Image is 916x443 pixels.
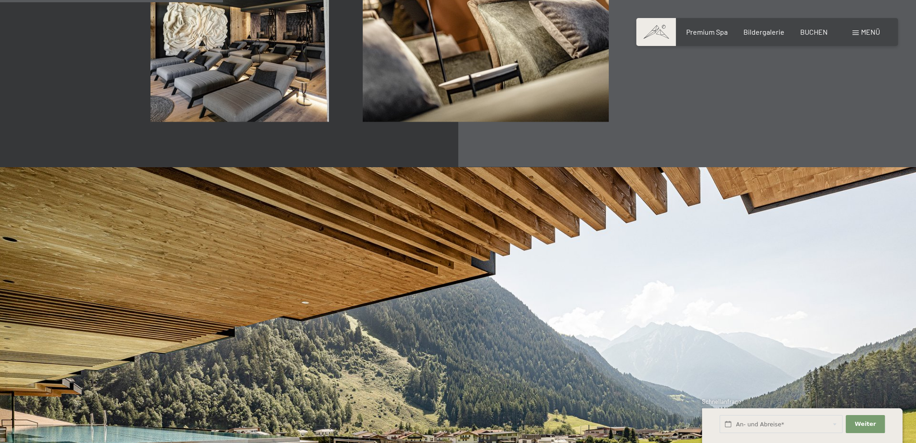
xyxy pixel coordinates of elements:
a: BUCHEN [800,27,828,36]
span: Weiter [855,420,876,428]
button: Weiter [846,415,884,434]
span: Schnellanfrage [702,398,741,405]
a: Premium Spa [686,27,727,36]
a: Bildergalerie [743,27,784,36]
span: Menü [861,27,880,36]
